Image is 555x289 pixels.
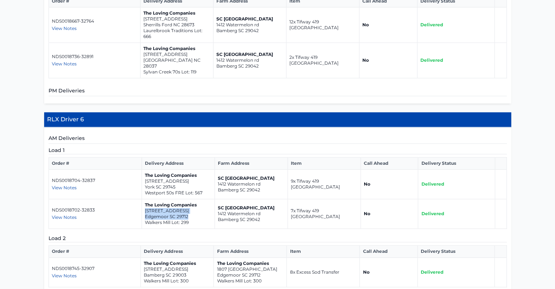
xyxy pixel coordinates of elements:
[217,261,284,266] p: The Loving Companies
[216,16,283,22] p: SC [GEOGRAPHIC_DATA]
[143,57,210,69] p: [GEOGRAPHIC_DATA] NC 28037
[421,211,444,216] span: Delivered
[143,16,210,22] p: [STREET_ADDRESS]
[364,211,370,216] strong: No
[143,10,210,16] p: The Loving Companies
[421,269,443,275] span: Delivered
[287,246,360,258] th: Item
[217,266,284,272] p: 1807 [GEOGRAPHIC_DATA]
[52,207,139,213] p: NDS0018702-32833
[49,147,507,154] h5: Load 1
[218,205,285,211] p: SC [GEOGRAPHIC_DATA]
[214,246,287,258] th: Farm Address
[49,235,507,242] h5: Load 2
[361,157,418,170] th: Call Ahead
[418,157,495,170] th: Delivery Status
[143,22,210,28] p: Sherrills Ford NC 28673
[217,272,284,278] p: Edgemoor SC 29712
[286,7,359,43] td: 12x Tifway 419 [GEOGRAPHIC_DATA]
[288,157,361,170] th: Item
[144,261,211,266] p: The Loving Companies
[218,175,285,181] p: SC [GEOGRAPHIC_DATA]
[218,181,285,187] p: 1412 Watermelon rd
[52,18,138,24] p: NDS0018667-32764
[144,278,211,284] p: Walkers Mill Lot: 300
[145,214,212,220] p: Edgemoor SC 29712
[420,22,443,27] span: Delivered
[141,246,214,258] th: Delivery Address
[52,178,139,183] p: NDS0018704-32837
[144,266,211,272] p: [STREET_ADDRESS]
[286,43,359,78] td: 2x Tifway 419 [GEOGRAPHIC_DATA]
[143,52,210,57] p: [STREET_ADDRESS]
[52,185,77,190] span: View Notes
[363,269,369,275] strong: No
[145,172,212,178] p: The Loving Companies
[362,22,369,27] strong: No
[288,170,361,199] td: 9x Tifway 419 [GEOGRAPHIC_DATA]
[142,157,215,170] th: Delivery Address
[216,22,283,28] p: 1412 Watermelon rd
[145,184,212,190] p: York SC 29745
[144,272,211,278] p: Bamberg SC 29003
[143,69,210,75] p: Sylvan Creek 70s Lot: 119
[420,57,443,63] span: Delivered
[52,273,77,278] span: View Notes
[145,208,212,214] p: [STREET_ADDRESS]
[49,134,507,144] h5: AM Deliveries
[218,187,285,193] p: Bamberg SC 29042
[145,202,212,208] p: The Loving Companies
[145,178,212,184] p: [STREET_ADDRESS]
[421,181,444,187] span: Delivered
[360,246,418,258] th: Call Ahead
[49,246,141,258] th: Order #
[44,112,511,127] h4: RLX Driver 6
[145,190,212,196] p: Westport 50s FRE Lot: 567
[143,46,210,52] p: The Loving Companies
[216,57,283,63] p: 1412 Watermelon rd
[288,199,361,229] td: 7x Tifway 419 [GEOGRAPHIC_DATA]
[52,266,138,271] p: NDS0018745-32907
[218,217,285,223] p: Bamberg SC 29042
[217,278,284,284] p: Walkers Mill Lot: 300
[145,220,212,225] p: Walkers Mill Lot: 299
[216,52,283,57] p: SC [GEOGRAPHIC_DATA]
[362,57,369,63] strong: No
[417,246,494,258] th: Delivery Status
[215,157,288,170] th: Farm Address
[216,63,283,69] p: Bamberg SC 29042
[216,28,283,34] p: Bamberg SC 29042
[52,214,77,220] span: View Notes
[49,87,507,96] h5: PM Deliveries
[49,157,142,170] th: Order #
[143,28,210,39] p: Laurelbrook Traditions Lot: 666
[287,258,360,287] td: 8x Excess Sod Transfer
[52,54,138,60] p: NDS0018736-32891
[364,181,370,187] strong: No
[52,26,77,31] span: View Notes
[52,61,77,66] span: View Notes
[218,211,285,217] p: 1412 Watermelon rd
